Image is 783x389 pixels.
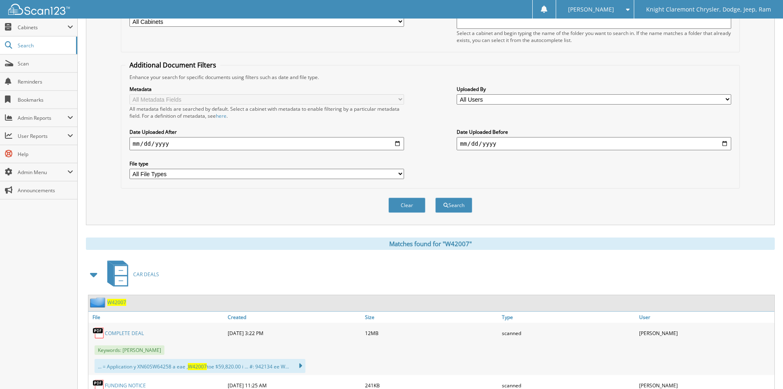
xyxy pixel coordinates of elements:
div: [DATE] 3:22 PM [226,325,363,341]
div: Enhance your search for specific documents using filters such as date and file type. [125,74,735,81]
span: W42007 [188,363,207,370]
div: Select a cabinet and begin typing the name of the folder you want to search in. If the name match... [457,30,731,44]
label: File type [129,160,404,167]
a: Size [363,312,500,323]
span: [PERSON_NAME] [568,7,614,12]
div: ... = Application y XN60SW64258 a eae , toe $59,820.00 i ... #: 942134 ee W... [95,359,305,373]
iframe: Chat Widget [742,349,783,389]
a: User [637,312,774,323]
div: scanned [500,325,637,341]
span: Announcements [18,187,73,194]
a: FUNDING NOTICE [105,382,146,389]
button: Search [435,198,472,213]
span: Bookmarks [18,96,73,103]
div: [PERSON_NAME] [637,325,774,341]
label: Date Uploaded Before [457,128,731,135]
span: Admin Reports [18,114,67,121]
input: end [457,137,731,150]
label: Uploaded By [457,86,731,93]
button: Clear [388,198,425,213]
a: CAR DEALS [102,258,159,291]
span: Help [18,151,73,158]
a: File [88,312,226,323]
span: Keywords: [PERSON_NAME] [95,345,164,355]
a: COMPLETE DEAL [105,330,144,337]
img: scan123-logo-white.svg [8,4,70,15]
img: folder2.png [90,297,107,307]
span: Admin Menu [18,169,67,176]
legend: Additional Document Filters [125,61,220,70]
span: CAR DEALS [133,271,159,278]
span: User Reports [18,133,67,140]
div: 12MB [363,325,500,341]
span: Knight Claremont Chrysler, Dodge, Jeep, Ram [646,7,771,12]
span: Reminders [18,78,73,85]
img: PDF.png [92,327,105,339]
label: Metadata [129,86,404,93]
a: W42007 [107,299,126,306]
label: Date Uploaded After [129,128,404,135]
input: start [129,137,404,150]
a: here [216,112,226,119]
a: Created [226,312,363,323]
div: Matches found for "W42007" [86,238,775,250]
span: Scan [18,60,73,67]
span: Cabinets [18,24,67,31]
span: Search [18,42,72,49]
div: All metadata fields are searched by default. Select a cabinet with metadata to enable filtering b... [129,105,404,119]
a: Type [500,312,637,323]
